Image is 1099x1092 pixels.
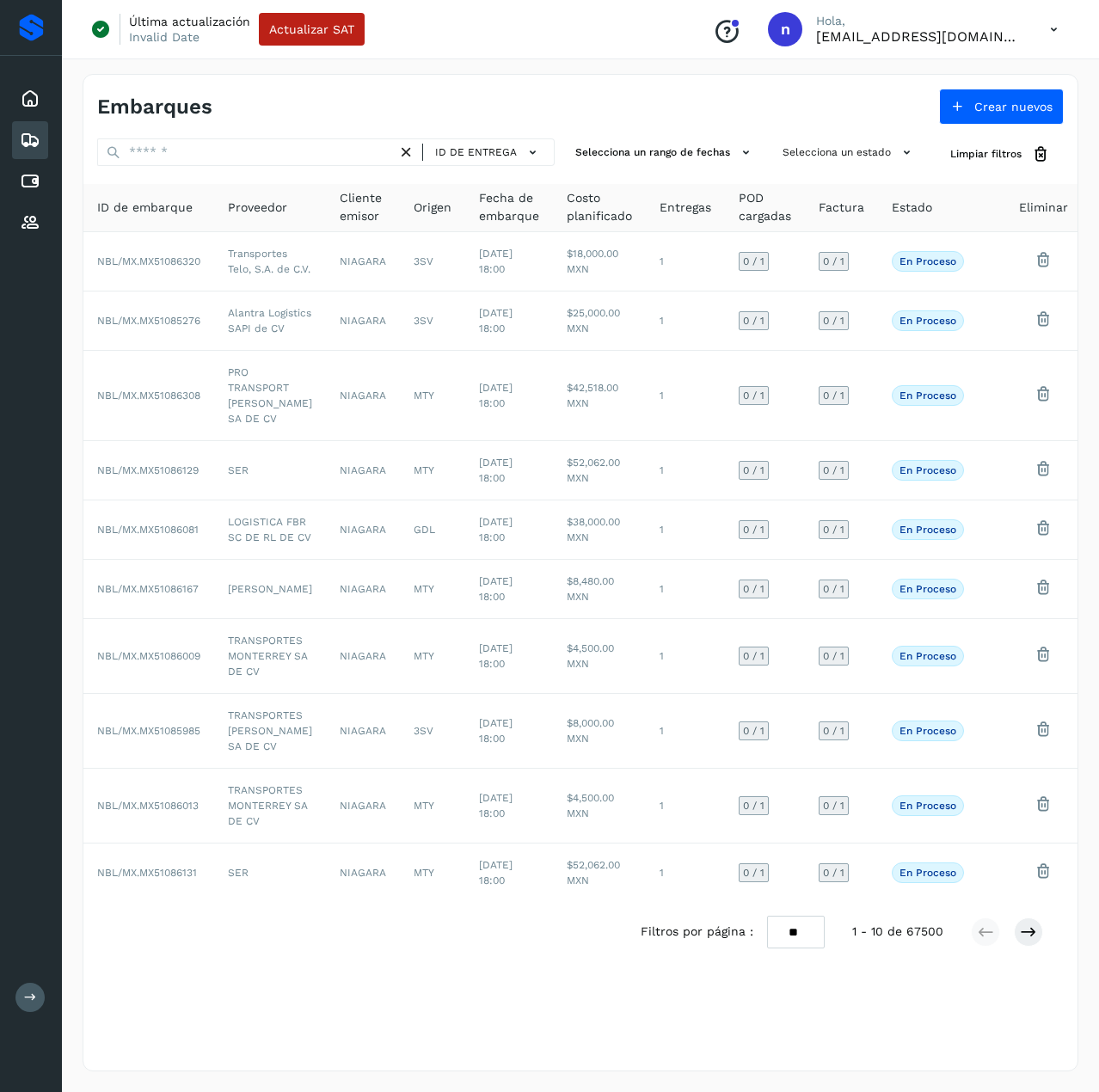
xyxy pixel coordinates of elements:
[414,199,451,217] span: Origen
[326,441,400,500] td: NIAGARA
[97,199,193,217] span: ID de embarque
[823,465,844,475] span: 0 / 1
[129,29,200,45] p: Invalid Date
[97,255,200,267] span: NBL/MX.MX51086320
[646,351,725,441] td: 1
[97,464,199,476] span: NBL/MX.MX51086129
[646,844,725,902] td: 1
[430,140,547,165] button: ID de entrega
[400,769,465,844] td: MTY
[553,844,646,902] td: $52,062.00 MXN
[743,256,764,267] span: 0 / 1
[214,560,326,619] td: [PERSON_NAME]
[214,769,326,844] td: TRANSPORTES MONTERREY SA DE CV
[400,694,465,769] td: 3SV
[97,725,200,737] span: NBL/MX.MX51085985
[823,256,844,267] span: 0 / 1
[823,868,844,878] span: 0 / 1
[899,524,956,536] p: En proceso
[816,14,1022,28] p: Hola,
[479,642,513,670] span: [DATE] 18:00
[326,694,400,769] td: NIAGARA
[743,316,764,326] span: 0 / 1
[1019,199,1068,217] span: Eliminar
[97,583,199,595] span: NBL/MX.MX51086167
[400,560,465,619] td: MTY
[12,80,48,118] div: Inicio
[646,500,725,560] td: 1
[326,844,400,902] td: NIAGARA
[899,650,956,662] p: En proceso
[479,457,513,484] span: [DATE] 18:00
[97,524,199,536] span: NBL/MX.MX51086081
[326,769,400,844] td: NIAGARA
[269,23,354,35] span: Actualizar SAT
[479,859,513,886] span: [DATE] 18:00
[479,307,513,334] span: [DATE] 18:00
[646,769,725,844] td: 1
[553,232,646,291] td: $18,000.00 MXN
[214,500,326,560] td: LOGISTICA FBR SC DE RL DE CV
[899,867,956,879] p: En proceso
[823,651,844,661] span: 0 / 1
[646,291,725,351] td: 1
[479,792,513,819] span: [DATE] 18:00
[400,441,465,500] td: MTY
[553,560,646,619] td: $8,480.00 MXN
[12,204,48,242] div: Proveedores
[553,441,646,500] td: $52,062.00 MXN
[899,725,956,737] p: En proceso
[823,316,844,326] span: 0 / 1
[214,619,326,694] td: TRANSPORTES MONTERREY SA DE CV
[12,163,48,200] div: Cuentas por pagar
[214,441,326,500] td: SER
[743,584,764,594] span: 0 / 1
[567,189,632,225] span: Costo planificado
[743,465,764,475] span: 0 / 1
[97,390,200,402] span: NBL/MX.MX51086308
[823,390,844,401] span: 0 / 1
[553,351,646,441] td: $42,518.00 MXN
[776,138,923,167] button: Selecciona un estado
[743,525,764,535] span: 0 / 1
[816,28,1022,45] p: niagara+prod@solvento.mx
[823,801,844,811] span: 0 / 1
[899,390,956,402] p: En proceso
[936,138,1064,170] button: Limpiar filtros
[129,14,250,29] p: Última actualización
[950,146,1022,162] span: Limpiar filtros
[97,800,199,812] span: NBL/MX.MX51086013
[228,199,287,217] span: Proveedor
[899,800,956,812] p: En proceso
[743,390,764,401] span: 0 / 1
[400,619,465,694] td: MTY
[899,315,956,327] p: En proceso
[641,923,753,941] span: Filtros por página :
[97,315,200,327] span: NBL/MX.MX51085276
[214,694,326,769] td: TRANSPORTES [PERSON_NAME] SA DE CV
[214,844,326,902] td: SER
[12,121,48,159] div: Embarques
[553,694,646,769] td: $8,000.00 MXN
[646,619,725,694] td: 1
[479,248,513,275] span: [DATE] 18:00
[97,650,200,662] span: NBL/MX.MX51086009
[326,619,400,694] td: NIAGARA
[479,189,539,225] span: Fecha de embarque
[553,500,646,560] td: $38,000.00 MXN
[823,726,844,736] span: 0 / 1
[97,867,197,879] span: NBL/MX.MX51086131
[743,651,764,661] span: 0 / 1
[214,351,326,441] td: PRO TRANSPORT [PERSON_NAME] SA DE CV
[646,694,725,769] td: 1
[400,351,465,441] td: MTY
[974,101,1053,113] span: Crear nuevos
[479,382,513,409] span: [DATE] 18:00
[823,584,844,594] span: 0 / 1
[553,769,646,844] td: $4,500.00 MXN
[259,13,365,46] button: Actualizar SAT
[646,560,725,619] td: 1
[553,291,646,351] td: $25,000.00 MXN
[479,717,513,745] span: [DATE] 18:00
[400,500,465,560] td: GDL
